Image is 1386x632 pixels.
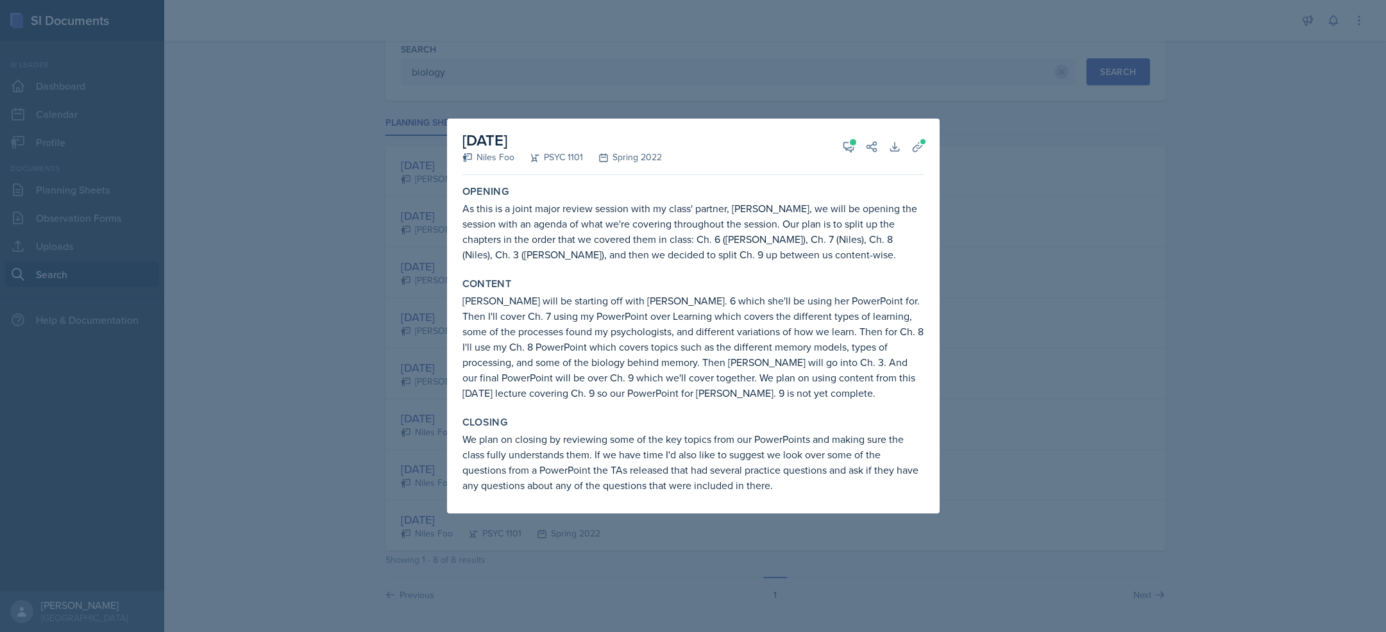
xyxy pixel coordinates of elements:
[462,431,924,493] p: We plan on closing by reviewing some of the key topics from our PowerPoints and making sure the c...
[583,151,662,164] div: Spring 2022
[462,151,514,164] div: Niles Foo
[462,201,924,262] p: As this is a joint major review session with my class' partner, [PERSON_NAME], we will be opening...
[462,185,509,198] label: Opening
[462,416,508,429] label: Closing
[462,278,512,290] label: Content
[462,293,924,401] p: [PERSON_NAME] will be starting off with [PERSON_NAME]. 6 which she'll be using her PowerPoint for...
[462,129,662,152] h2: [DATE]
[514,151,583,164] div: PSYC 1101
